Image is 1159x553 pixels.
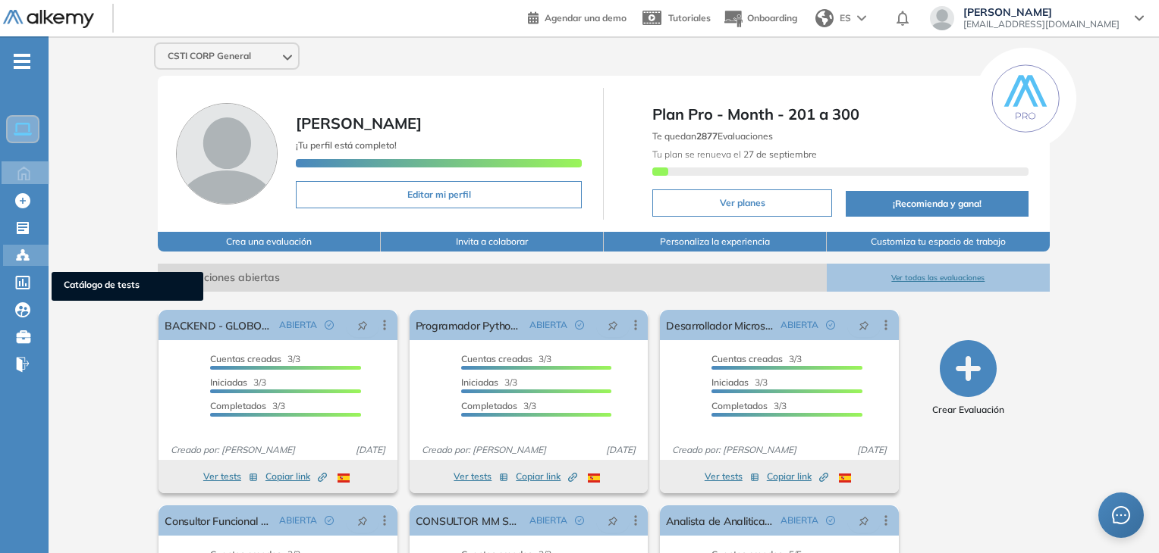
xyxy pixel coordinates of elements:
button: Invita a colaborar [381,232,604,252]
span: Te quedan Evaluaciones [652,130,773,142]
span: ABIERTA [781,318,818,332]
img: ESP [839,473,851,483]
button: Copiar link [767,467,828,486]
span: pushpin [859,514,869,526]
span: 3/3 [210,400,285,411]
span: Plan Pro - Month - 201 a 300 [652,103,1028,126]
span: CSTI CORP General [168,50,251,62]
span: Tutoriales [668,12,711,23]
button: Ver todas las evaluaciones [827,264,1050,292]
img: Foto de perfil [176,103,278,205]
span: Creado por: [PERSON_NAME] [416,443,552,457]
button: pushpin [847,508,881,533]
span: Copiar link [516,470,577,483]
span: Crear Evaluación [932,403,1004,417]
a: Consultor Funcional MM-SD [165,505,272,536]
button: pushpin [346,313,379,337]
img: ESP [338,473,350,483]
span: Cuentas creadas [461,353,532,364]
a: Analista de Analitica Web - Laureate [666,505,774,536]
button: Crea una evaluación [158,232,381,252]
button: Customiza tu espacio de trabajo [827,232,1050,252]
span: 3/3 [711,400,787,411]
span: check-circle [325,516,334,525]
span: 3/3 [461,353,551,364]
span: Copiar link [265,470,327,483]
img: ESP [588,473,600,483]
span: Cuentas creadas [210,353,281,364]
b: 27 de septiembre [741,148,817,160]
button: Editar mi perfil [296,181,582,208]
span: Completados [210,400,266,411]
button: Copiar link [265,467,327,486]
button: pushpin [596,508,630,533]
button: ¡Recomienda y gana! [846,191,1028,217]
button: Copiar link [516,467,577,486]
span: ABIERTA [279,318,317,332]
button: Personaliza la experiencia [604,232,827,252]
span: Creado por: [PERSON_NAME] [666,443,803,457]
i: - [14,60,30,63]
span: pushpin [608,319,618,331]
span: ABIERTA [781,514,818,527]
span: Cuentas creadas [711,353,783,364]
span: Catálogo de tests [64,278,191,295]
button: pushpin [346,508,379,533]
span: check-circle [325,320,334,330]
span: [PERSON_NAME] [963,6,1120,18]
span: pushpin [608,514,618,526]
span: [DATE] [600,443,642,457]
a: BACKEND - GLOBOKAS [165,310,272,340]
span: pushpin [859,319,869,331]
span: message [1111,505,1130,524]
button: Ver tests [454,467,508,486]
span: 3/3 [210,376,266,388]
span: 3/3 [210,353,300,364]
span: Evaluaciones abiertas [158,264,827,292]
span: 3/3 [711,353,802,364]
span: ABIERTA [529,318,567,332]
b: 2877 [696,130,718,142]
span: ES [840,11,851,25]
span: Completados [711,400,768,411]
a: Programador Python Junior - Mascotas [DEMOGRAPHIC_DATA] [416,310,523,340]
span: Onboarding [747,12,797,23]
span: Copiar link [767,470,828,483]
span: ¡Tu perfil está completo! [296,139,397,151]
span: Creado por: [PERSON_NAME] [165,443,301,457]
span: ABIERTA [279,514,317,527]
span: Iniciadas [711,376,749,388]
img: arrow [857,15,866,21]
span: Tu plan se renueva el [652,148,817,160]
span: Iniciadas [461,376,498,388]
button: pushpin [596,313,630,337]
span: check-circle [826,320,835,330]
button: Onboarding [723,2,797,35]
span: pushpin [357,514,368,526]
button: Ver planes [652,189,832,217]
a: CONSULTOR MM SD - LIDER / IBM COLOMBIA [416,505,523,536]
span: ABIERTA [529,514,567,527]
span: pushpin [357,319,368,331]
span: [DATE] [350,443,391,457]
span: Agendar una demo [545,12,627,23]
span: [PERSON_NAME] [296,114,422,133]
img: world [815,9,834,27]
button: pushpin [847,313,881,337]
span: check-circle [575,320,584,330]
a: Agendar una demo [528,8,627,26]
span: [DATE] [851,443,893,457]
button: Ver tests [203,467,258,486]
span: [EMAIL_ADDRESS][DOMAIN_NAME] [963,18,1120,30]
span: 3/3 [461,400,536,411]
span: Completados [461,400,517,411]
span: 3/3 [461,376,517,388]
button: Crear Evaluación [932,340,1004,417]
span: check-circle [575,516,584,525]
button: Ver tests [705,467,759,486]
span: check-circle [826,516,835,525]
span: 3/3 [711,376,768,388]
a: Desarrollador Microsoft BI - CENTRO [666,310,774,340]
img: Logo [3,10,94,29]
span: Iniciadas [210,376,247,388]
